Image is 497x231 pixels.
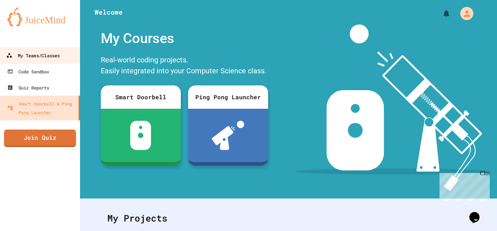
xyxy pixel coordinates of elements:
div: Quiz Reports [7,83,49,92]
iframe: chat widget [466,202,490,224]
div: Smart Doorbell & Ping Pong Launcher [7,99,76,117]
a: Join Quiz [4,130,76,147]
div: Ping Pong Launcher [188,85,268,109]
img: logo-orange.svg [7,7,73,26]
iframe: chat widget [437,170,490,201]
div: My Account [453,5,475,22]
div: My Courses [97,24,272,53]
div: Real-world coding projects. Easily integrated into your Computer Science class. [97,53,272,80]
div: My Teams/Classes [6,51,60,60]
div: Chat with us now!Close [3,3,50,46]
div: Code Sandbox [7,67,49,76]
img: banner-image-my-projects.png [295,24,490,191]
img: sdb-white.svg [130,121,151,150]
div: Smart Doorbell [101,85,181,109]
div: My Notifications [429,7,453,20]
img: ppl-with-ball.png [212,121,244,150]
